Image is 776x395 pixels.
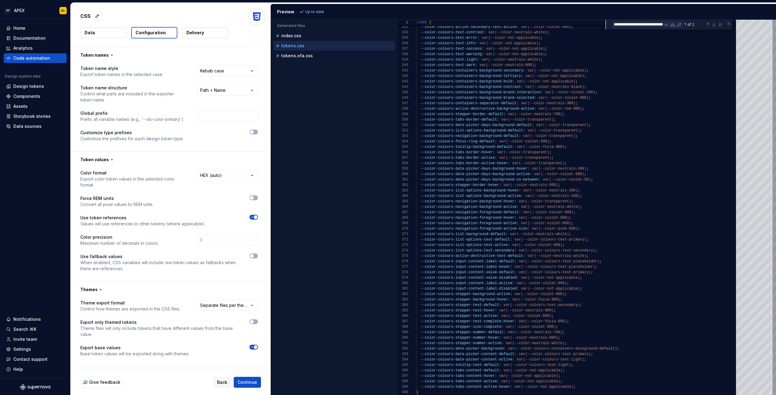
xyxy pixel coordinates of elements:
[508,118,510,122] span: (
[582,85,584,89] span: )
[397,139,408,144] div: 354
[717,21,724,28] div: Find in Selection (⌥⌘L)
[499,156,506,160] span: var
[499,139,506,144] span: var
[397,128,408,133] div: 352
[530,178,540,182] span: ween:
[510,183,512,187] span: (
[13,366,23,372] div: Help
[488,30,495,35] span: var
[81,27,126,38] button: Data
[488,63,532,67] span: --color-neutrals-900
[584,74,586,78] span: ;
[420,145,514,149] span: --color-colours-tooltip-background-default:
[530,134,532,138] span: (
[482,36,488,40] span: var
[527,68,534,73] span: var
[397,62,408,68] div: 340
[281,53,313,58] p: tokens.ofa.css
[530,123,534,127] span: t:
[397,90,408,95] div: 345
[13,346,31,352] div: Settings
[281,43,304,48] p: tokens.css
[549,150,551,154] span: ;
[80,116,184,122] p: Prefix all variable names (e.g., '--ds-color-primary').
[512,161,519,165] span: var
[420,107,530,111] span: --color-colours-action-destructive-background-acti
[13,83,44,89] div: Design tokens
[420,36,479,40] span: --color-colours-text-error:
[573,79,575,84] span: )
[420,112,506,116] span: --color-colours-stepper-border-default:
[532,63,534,67] span: )
[20,384,50,390] svg: Supernova Logo
[534,85,582,89] span: --color-neutrals-black
[89,379,120,385] span: Give feedback
[545,52,547,56] span: ;
[397,177,408,182] div: 361
[80,65,163,71] p: Token name style
[530,107,536,111] span: ve:
[506,150,547,154] span: --color-transparent
[4,101,67,111] a: Assets
[213,377,231,388] button: Back
[582,107,584,111] span: ;
[281,33,301,38] p: index.css
[397,171,408,177] div: 360
[530,25,569,29] span: --color-violet-600
[397,188,408,193] div: 363
[580,128,582,133] span: ;
[569,25,571,29] span: )
[397,111,408,117] div: 349
[551,118,554,122] span: )
[4,53,67,63] a: Code automation
[525,79,573,84] span: --color-not-applicable
[586,167,588,171] span: ;
[420,128,525,133] span: --color-colours-list-options-background-default:
[532,74,534,78] span: (
[556,183,558,187] span: )
[577,128,580,133] span: )
[420,183,501,187] span: --color-colours-stepper-border-hover:
[13,123,42,129] div: Data sources
[706,22,711,27] div: Previous Match (⇧Enter)
[479,41,486,45] span: var
[273,32,395,39] button: index.css
[593,90,595,95] span: )
[588,96,590,100] span: ;
[538,107,545,111] span: var
[5,74,41,79] div: Design system data
[495,52,543,56] span: --color-not-applicable
[523,79,525,84] span: (
[420,101,519,105] span: --color-colours-containers-separator-default:
[538,36,540,40] span: )
[197,234,258,245] input: 3
[545,107,547,111] span: (
[534,128,536,133] span: (
[420,96,530,100] span: --color-colours-containers-background-brand-select
[538,96,545,100] span: var
[517,79,523,84] span: var
[554,90,593,95] span: --color-violet-100
[397,182,408,188] div: 362
[420,47,484,51] span: --color-colours-text-success:
[582,172,584,176] span: )
[420,30,486,35] span: --color-colours-text-contrast:
[540,58,543,62] span: ;
[4,33,67,43] a: Documentation
[580,107,582,111] span: )
[420,134,521,138] span: --color-colours-navigation-background-default:
[420,79,514,84] span: --color-colours-containers-background-bold:
[562,161,564,165] span: )
[486,63,488,67] span: (
[503,150,506,154] span: (
[13,55,50,61] div: Code automation
[591,178,593,182] span: ;
[420,118,499,122] span: --color-colours-tabs-border-default:
[523,134,530,138] span: var
[584,172,586,176] span: ;
[13,336,37,342] div: Invite team
[80,110,184,116] p: Global prefix
[135,30,166,36] p: Configuration
[4,7,12,14] div: OF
